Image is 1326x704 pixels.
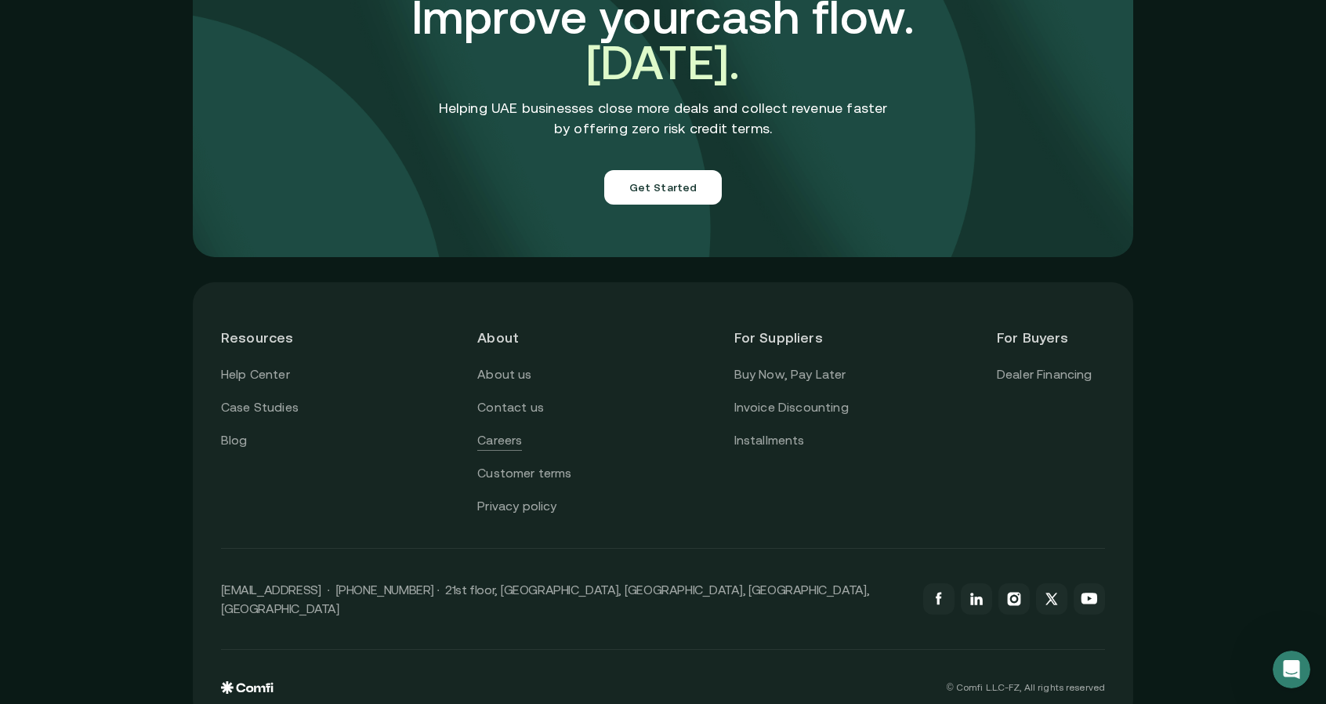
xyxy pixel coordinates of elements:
a: Careers [477,430,522,451]
header: For Suppliers [734,310,849,365]
a: Case Studies [221,397,299,418]
a: Privacy policy [477,496,556,517]
a: Contact us [477,397,544,418]
a: Customer terms [477,463,571,484]
p: © Comfi L.L.C-FZ, All rights reserved [947,682,1105,693]
p: Helping UAE businesses close more deals and collect revenue faster by offering zero risk credit t... [439,98,888,139]
a: Installments [734,430,805,451]
header: About [477,310,585,365]
a: Blog [221,430,248,451]
header: For Buyers [997,310,1105,365]
button: Get Started [604,170,723,205]
p: [EMAIL_ADDRESS] · [PHONE_NUMBER] · 21st floor, [GEOGRAPHIC_DATA], [GEOGRAPHIC_DATA], [GEOGRAPHIC_... [221,580,908,618]
a: Help Center [221,365,290,385]
span: [DATE]. [586,35,741,89]
a: Buy Now, Pay Later [734,365,846,385]
header: Resources [221,310,329,365]
a: About us [477,365,531,385]
iframe: Intercom live chat [1273,651,1310,688]
a: Dealer Financing [997,365,1092,385]
a: Invoice Discounting [734,397,849,418]
img: comfi logo [221,681,274,694]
